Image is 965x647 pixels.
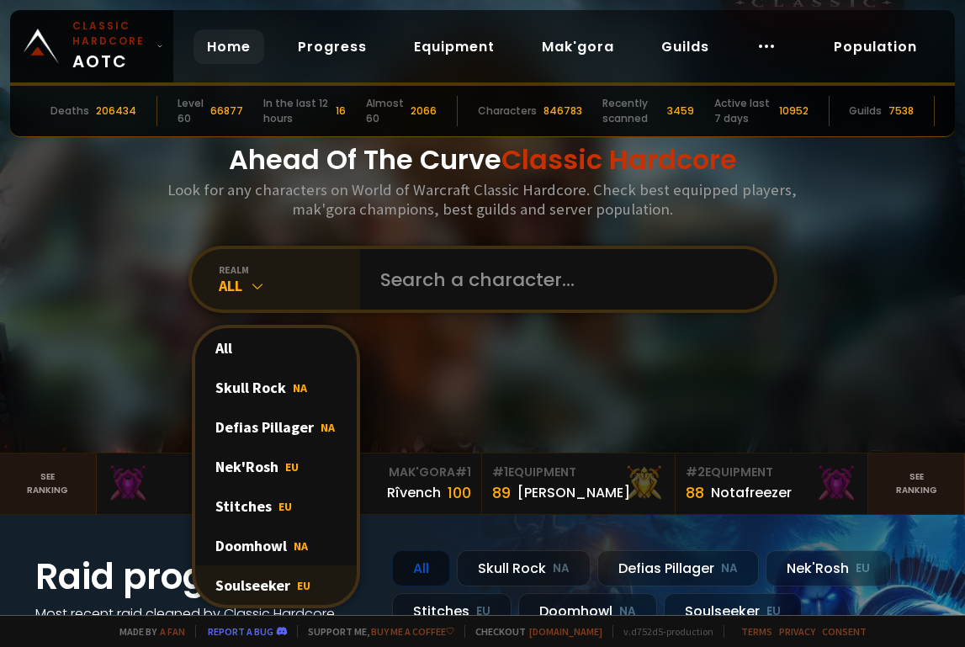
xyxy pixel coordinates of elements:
div: 88 [686,481,704,504]
small: Classic Hardcore [72,19,150,49]
div: Soulseeker [664,593,802,629]
div: Defias Pillager [597,550,759,586]
a: Terms [741,625,772,638]
div: Equipment [686,464,857,481]
span: # 2 [686,464,705,480]
span: EU [285,459,299,475]
div: Doomhowl [518,593,657,629]
div: Notafreezer [711,482,792,503]
div: Active last 7 days [714,96,771,126]
div: Skull Rock [457,550,591,586]
span: # 1 [455,464,471,480]
a: Report a bug [208,625,273,638]
div: Guilds [849,103,882,119]
div: 16 [336,103,346,119]
div: Nek'Rosh [766,550,891,586]
div: Mak'Gora [107,464,278,481]
div: Equipment [492,464,664,481]
div: 10952 [779,103,809,119]
small: NA [721,560,738,577]
div: [PERSON_NAME] [517,482,630,503]
input: Search a character... [370,249,754,310]
div: Level 60 [178,96,204,126]
span: NA [294,538,308,554]
div: All [195,328,357,368]
a: a fan [160,625,185,638]
div: Doomhowl [195,526,357,565]
div: Recently scanned [602,96,661,126]
a: Progress [284,29,380,64]
span: AOTC [72,19,150,74]
small: EU [856,560,870,577]
small: EU [476,603,490,620]
div: 206434 [96,103,136,119]
span: # 1 [492,464,508,480]
div: Almost 60 [366,96,404,126]
span: Checkout [464,625,602,638]
div: Nek'Rosh [195,447,357,486]
span: Made by [109,625,185,638]
div: 7538 [888,103,914,119]
span: NA [321,420,335,435]
span: Classic Hardcore [501,141,737,178]
a: Classic HardcoreAOTC [10,10,173,82]
h1: Raid progress [35,550,372,603]
a: #1Equipment89[PERSON_NAME] [482,453,675,514]
a: Mak'gora [528,29,628,64]
a: Mak'Gora#1Rîvench100 [289,453,482,514]
div: Characters [478,103,537,119]
span: EU [278,499,292,514]
span: v. d752d5 - production [612,625,713,638]
div: 2066 [411,103,437,119]
div: All [219,276,360,295]
h1: Ahead Of The Curve [229,140,737,180]
div: All [392,550,450,586]
div: Stitches [392,593,512,629]
h4: Most recent raid cleaned by Classic Hardcore guilds [35,603,372,645]
h3: Look for any characters on World of Warcraft Classic Hardcore. Check best equipped players, mak'g... [145,180,820,219]
a: Population [820,29,931,64]
div: Defias Pillager [195,407,357,447]
a: Home [194,29,264,64]
span: Support me, [297,625,454,638]
a: Mak'Gora#2Rivench100 [97,453,289,514]
div: Mak'Gora [300,464,471,481]
div: In the last 12 hours [263,96,329,126]
div: realm [219,263,360,276]
div: 846783 [543,103,582,119]
div: 89 [492,481,511,504]
span: NA [293,380,307,395]
small: EU [766,603,781,620]
div: 66877 [210,103,243,119]
small: NA [619,603,636,620]
small: NA [553,560,570,577]
a: [DOMAIN_NAME] [529,625,602,638]
a: Equipment [400,29,508,64]
a: Privacy [779,625,815,638]
a: Consent [822,625,867,638]
div: 3459 [667,103,694,119]
div: 100 [448,481,471,504]
a: Buy me a coffee [371,625,454,638]
span: EU [297,578,310,593]
div: Soulseeker [195,565,357,605]
div: Deaths [50,103,89,119]
a: #2Equipment88Notafreezer [676,453,868,514]
a: Seeranking [868,453,965,514]
div: Skull Rock [195,368,357,407]
div: Stitches [195,486,357,526]
div: Rîvench [387,482,441,503]
a: Guilds [648,29,723,64]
